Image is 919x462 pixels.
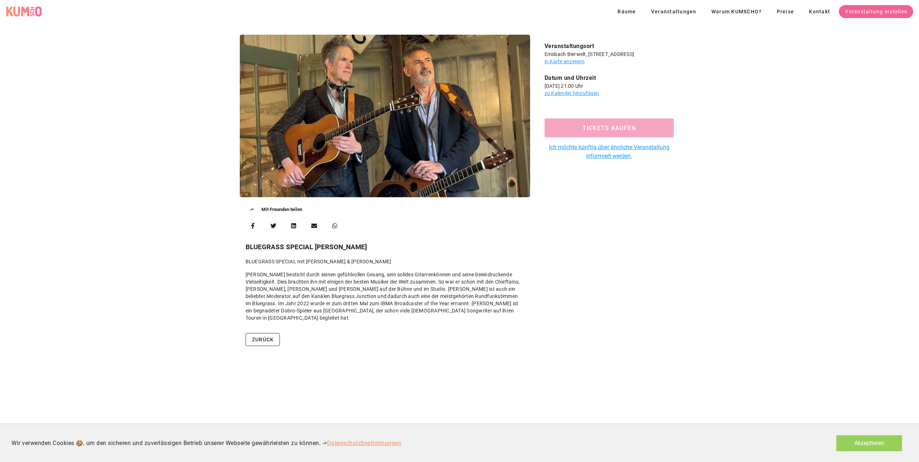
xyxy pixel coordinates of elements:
[803,5,836,18] a: Kontakt
[617,9,636,14] span: Räume
[770,5,800,18] a: Preise
[545,74,674,82] div: Datum und Uhrzeit
[545,82,674,90] div: [DATE] 21:00 Uhr
[289,426,356,439] a: Veranstaltungen
[252,337,274,342] span: zurück
[711,9,762,14] span: Warum KUMSCHO?
[426,426,458,439] a: Preise
[246,258,524,265] p: BLUEGRASS SPECIAL mit [PERSON_NAME] & [PERSON_NAME]
[246,242,524,252] h3: BLUEGRASS SPECIAL [PERSON_NAME]
[776,9,794,14] span: Preise
[246,271,524,321] p: [PERSON_NAME] besticht durch seinen gefühlvollen Gesang, sein solides Gitarrenkönnen und seine be...
[246,333,280,346] a: zurück
[545,143,674,160] a: Ich möchte künftig über ähnliche Veranstaltung informiert werden.
[836,435,902,451] button: Akzeptieren
[705,5,768,18] a: Warum KUMSCHO?
[6,6,45,17] a: KUMSCHO Logo
[589,426,627,439] a: Kontakt
[545,118,674,137] button: Tickets kaufen
[460,426,505,439] a: Impressum
[545,42,674,51] div: Veranstaltungsort
[12,439,402,448] div: Wir verwenden Cookies 🍪, um den sicheren und zuverlässigen Betrieb unserer Webseite gewährleisten...
[845,9,907,14] span: Veranstaltung erstellen
[6,6,42,17] div: KUMSCHO Logo
[611,8,645,14] a: Räume
[651,9,697,14] span: Veranstaltungen
[553,125,666,131] span: Tickets kaufen
[645,5,702,18] a: Veranstaltungen
[508,426,531,439] a: AGB
[809,9,830,14] span: Kontakt
[611,5,642,18] button: Räume
[545,90,599,96] a: zu Kalender hinzufügen
[359,426,423,439] a: Warum KUMSCHO?
[839,5,913,18] a: Veranstaltung erstellen
[240,197,530,216] h5: Mit Freunden teilen
[545,59,585,64] a: in Karte anzeigen
[534,426,586,439] a: Datenschutz
[545,51,674,58] div: Emsbach Bierwelt, [STREET_ADDRESS]
[327,440,402,446] a: Datenschutzbestimmungen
